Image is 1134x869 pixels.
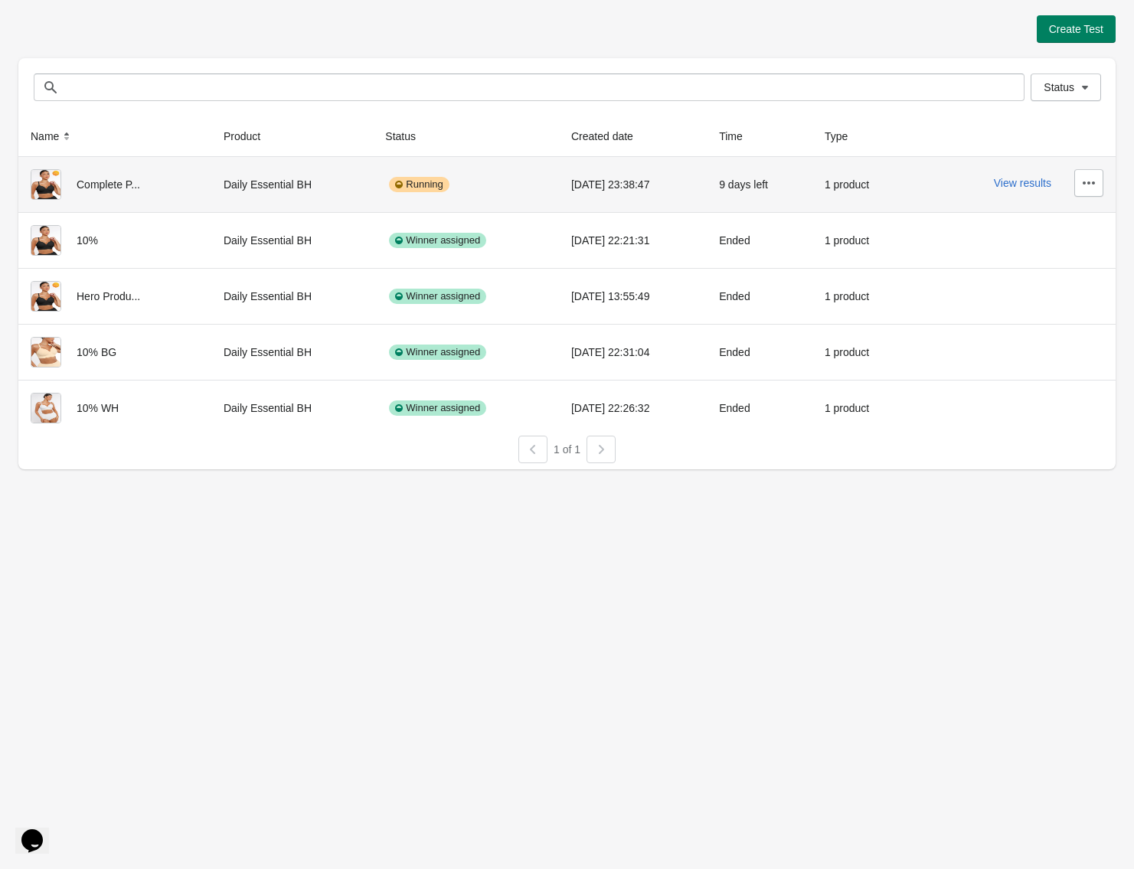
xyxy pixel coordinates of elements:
[224,281,361,312] div: Daily Essential BH
[224,169,361,200] div: Daily Essential BH
[1037,15,1116,43] button: Create Test
[994,233,1051,245] button: View results
[31,393,199,423] div: 10% WH
[31,281,199,312] div: Hero Produ...
[25,123,80,150] button: Name
[15,808,64,854] iframe: chat widget
[217,123,282,150] button: Product
[224,337,361,368] div: Daily Essential BH
[389,345,486,360] div: Winner assigned
[389,233,486,248] div: Winner assigned
[389,400,486,416] div: Winner assigned
[825,393,900,423] div: 1 product
[565,123,655,150] button: Created date
[994,177,1051,189] button: View results
[994,400,1051,413] button: View results
[571,225,694,256] div: [DATE] 22:21:31
[224,393,361,423] div: Daily Essential BH
[571,281,694,312] div: [DATE] 13:55:49
[825,225,900,256] div: 1 product
[825,337,900,368] div: 1 product
[719,393,800,423] div: Ended
[389,289,486,304] div: Winner assigned
[1044,81,1074,93] span: Status
[389,177,449,192] div: Running
[554,443,580,456] span: 1 of 1
[1031,74,1101,101] button: Status
[719,337,800,368] div: Ended
[31,225,199,256] div: 10%
[719,225,800,256] div: Ended
[713,123,764,150] button: Time
[31,169,199,200] div: Complete P...
[719,169,800,200] div: 9 days left
[379,123,437,150] button: Status
[825,169,900,200] div: 1 product
[31,337,199,368] div: 10% BG
[571,169,694,200] div: [DATE] 23:38:47
[994,345,1051,357] button: View results
[825,281,900,312] div: 1 product
[994,289,1051,301] button: View results
[719,281,800,312] div: Ended
[571,393,694,423] div: [DATE] 22:26:32
[224,225,361,256] div: Daily Essential BH
[819,123,869,150] button: Type
[1049,23,1103,35] span: Create Test
[571,337,694,368] div: [DATE] 22:31:04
